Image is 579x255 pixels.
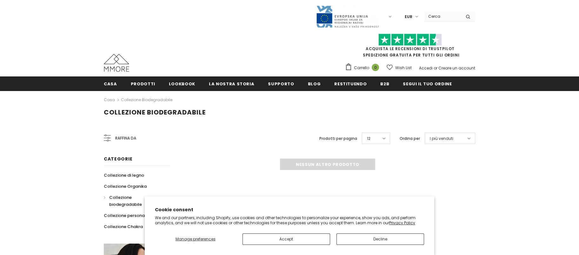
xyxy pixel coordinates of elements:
img: Casi MMORE [104,54,129,72]
a: Segui il tuo ordine [403,76,452,91]
a: Prodotti [131,76,155,91]
span: Restituendo [334,81,367,87]
a: Casa [104,96,115,104]
span: or [434,65,437,71]
p: We and our partners, including Shopify, use cookies and other technologies to personalize your ex... [155,215,424,225]
a: Accedi [419,65,433,71]
h2: Cookie consent [155,206,424,213]
span: I più venduti [430,135,453,142]
span: Wish List [395,65,412,71]
a: Blog [308,76,321,91]
span: Collezione biodegradabile [104,108,206,117]
button: Decline [336,233,424,245]
span: Categorie [104,156,132,162]
span: Raffina da [115,135,136,142]
span: supporto [268,81,294,87]
a: Collezione Chakra [104,221,143,232]
span: 0 [372,64,379,71]
a: Privacy Policy [389,220,415,226]
img: Fidati di Pilot Stars [378,34,442,46]
span: Blog [308,81,321,87]
span: 12 [367,135,370,142]
span: Collezione biodegradabile [109,194,142,207]
span: La nostra storia [209,81,254,87]
span: Collezione Chakra [104,224,143,230]
a: La nostra storia [209,76,254,91]
span: Manage preferences [176,236,216,242]
a: Lookbook [169,76,195,91]
span: B2B [380,81,389,87]
span: Casa [104,81,117,87]
button: Accept [243,233,330,245]
span: SPEDIZIONE GRATUITA PER TUTTI GLI ORDINI [345,36,475,58]
input: Search Site [424,12,461,21]
button: Manage preferences [155,233,236,245]
a: Carrello 0 [345,63,382,73]
span: Prodotti [131,81,155,87]
a: Collezione biodegradabile [104,192,163,210]
span: Collezione di legno [104,172,144,178]
span: Segui il tuo ordine [403,81,452,87]
a: Casa [104,76,117,91]
span: EUR [405,14,412,20]
a: Collezione di legno [104,170,144,181]
a: Collezione personalizzata [104,210,159,221]
label: Prodotti per pagina [319,135,357,142]
span: Carrello [354,65,369,71]
a: Acquista le recensioni di TrustPilot [366,46,455,51]
a: Wish List [387,62,412,73]
img: Javni Razpis [316,5,379,28]
a: B2B [380,76,389,91]
span: Lookbook [169,81,195,87]
span: Collezione Organika [104,183,147,189]
a: supporto [268,76,294,91]
a: Collezione Organika [104,181,147,192]
a: Collezione biodegradabile [121,97,172,102]
a: Restituendo [334,76,367,91]
a: Javni Razpis [316,14,379,19]
label: Ordina per [400,135,420,142]
span: Collezione personalizzata [104,213,159,219]
a: Creare un account [438,65,475,71]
